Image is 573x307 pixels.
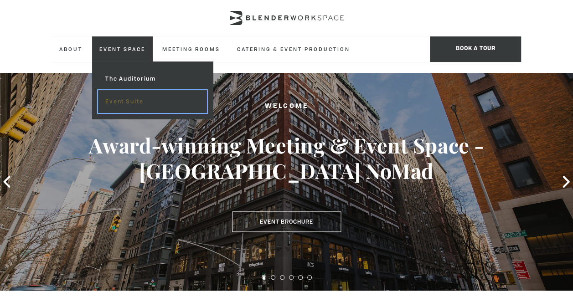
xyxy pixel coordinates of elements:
[29,101,544,112] h2: Welcome
[98,67,207,90] a: The Auditorium
[92,36,153,61] a: Event Space
[232,211,341,232] a: Event Brochure
[430,36,521,62] span: Book a tour
[98,90,207,113] a: Event Suite
[155,36,227,61] a: Meeting Rooms
[230,36,357,61] a: Catering & Event Production
[409,190,573,307] iframe: Chat Widget
[29,133,544,184] h3: Award-winning Meeting & Event Space - [GEOGRAPHIC_DATA] NoMad
[52,36,90,61] a: About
